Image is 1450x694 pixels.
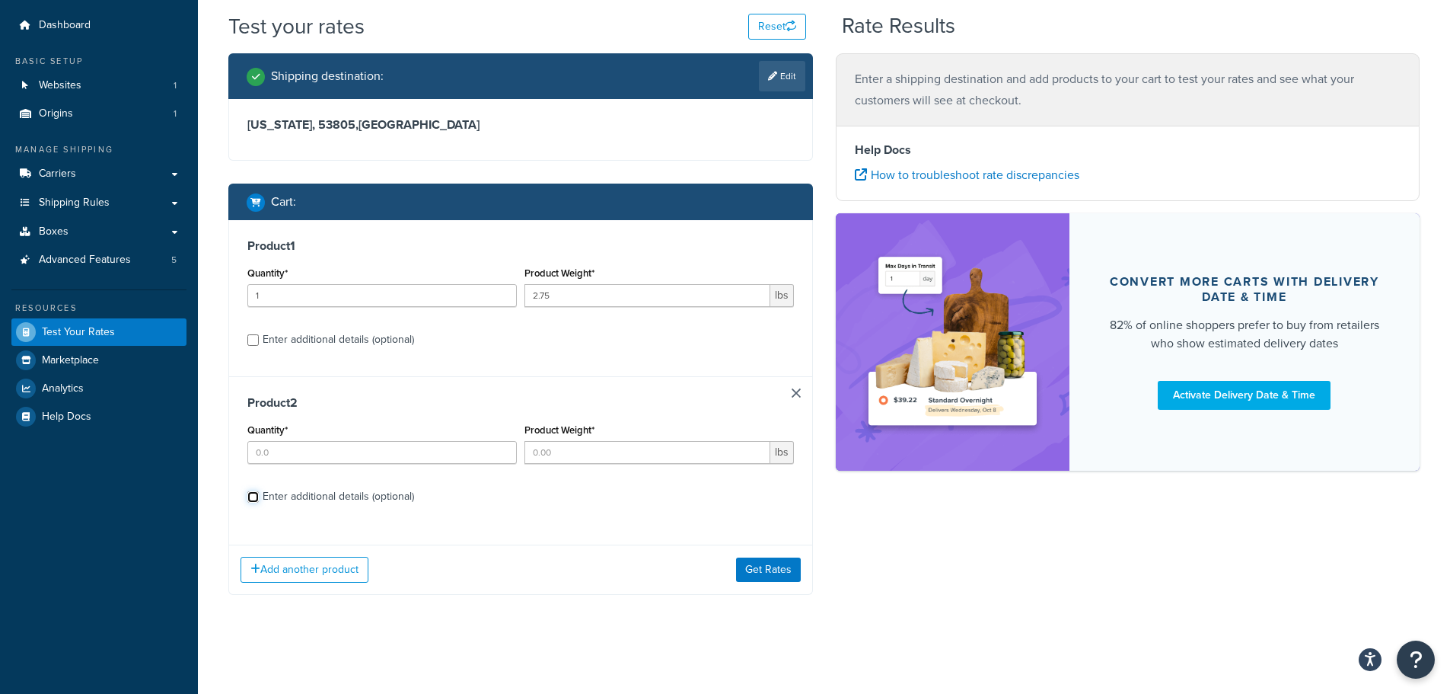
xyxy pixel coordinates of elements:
[247,491,259,503] input: Enter additional details (optional)
[171,254,177,267] span: 5
[842,14,955,38] h2: Rate Results
[271,69,384,83] h2: Shipping destination :
[39,225,69,238] span: Boxes
[792,389,801,398] a: Remove Item
[42,354,99,367] span: Marketplace
[247,284,517,307] input: 0.0
[11,143,186,156] div: Manage Shipping
[770,284,794,307] span: lbs
[247,424,288,436] label: Quantity*
[11,11,186,40] a: Dashboard
[524,267,594,279] label: Product Weight*
[39,197,110,209] span: Shipping Rules
[748,14,806,40] button: Reset
[11,218,186,246] a: Boxes
[11,246,186,274] li: Advanced Features
[11,302,186,315] div: Resources
[271,195,296,209] h2: Cart :
[263,329,414,350] div: Enter additional details (optional)
[524,424,594,436] label: Product Weight*
[247,238,794,254] h3: Product 1
[39,168,76,181] span: Carriers
[1106,316,1384,353] div: 82% of online shoppers prefer to buy from retailers who show estimated delivery dates
[174,107,177,120] span: 1
[11,375,186,402] a: Analytics
[855,69,1401,111] p: Enter a shipping destination and add products to your cart to test your rates and see what your c...
[11,403,186,430] a: Help Docs
[247,441,517,464] input: 0.0
[39,79,81,92] span: Websites
[855,166,1079,184] a: How to troubleshoot rate discrepancies
[11,318,186,346] a: Test Your Rates
[11,55,186,68] div: Basic Setup
[174,79,177,92] span: 1
[770,441,794,464] span: lbs
[11,100,186,128] li: Origins
[859,236,1047,448] img: feature-image-ddt-36eae7f7280da8017bfb280eaccd9c446f90b1fe08728e4019434db127062ab4.png
[1397,641,1435,679] button: Open Resource Center
[42,411,91,424] span: Help Docs
[263,486,414,507] div: Enter additional details (optional)
[39,19,91,32] span: Dashboard
[247,334,259,346] input: Enter additional details (optional)
[759,61,805,91] a: Edit
[1158,381,1330,410] a: Activate Delivery Date & Time
[241,557,368,583] button: Add another product
[39,107,73,120] span: Origins
[11,160,186,188] a: Carriers
[247,267,288,279] label: Quantity*
[736,558,801,582] button: Get Rates
[524,441,770,464] input: 0.00
[11,72,186,100] li: Websites
[42,326,115,339] span: Test Your Rates
[228,11,365,41] h1: Test your rates
[39,254,131,267] span: Advanced Features
[247,117,794,133] h3: [US_STATE], 53805 , [GEOGRAPHIC_DATA]
[1106,274,1384,305] div: Convert more carts with delivery date & time
[42,382,84,395] span: Analytics
[855,141,1401,159] h4: Help Docs
[524,284,770,307] input: 0.00
[11,347,186,374] a: Marketplace
[11,246,186,274] a: Advanced Features5
[11,189,186,217] a: Shipping Rules
[11,72,186,100] a: Websites1
[247,395,794,411] h3: Product 2
[11,100,186,128] a: Origins1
